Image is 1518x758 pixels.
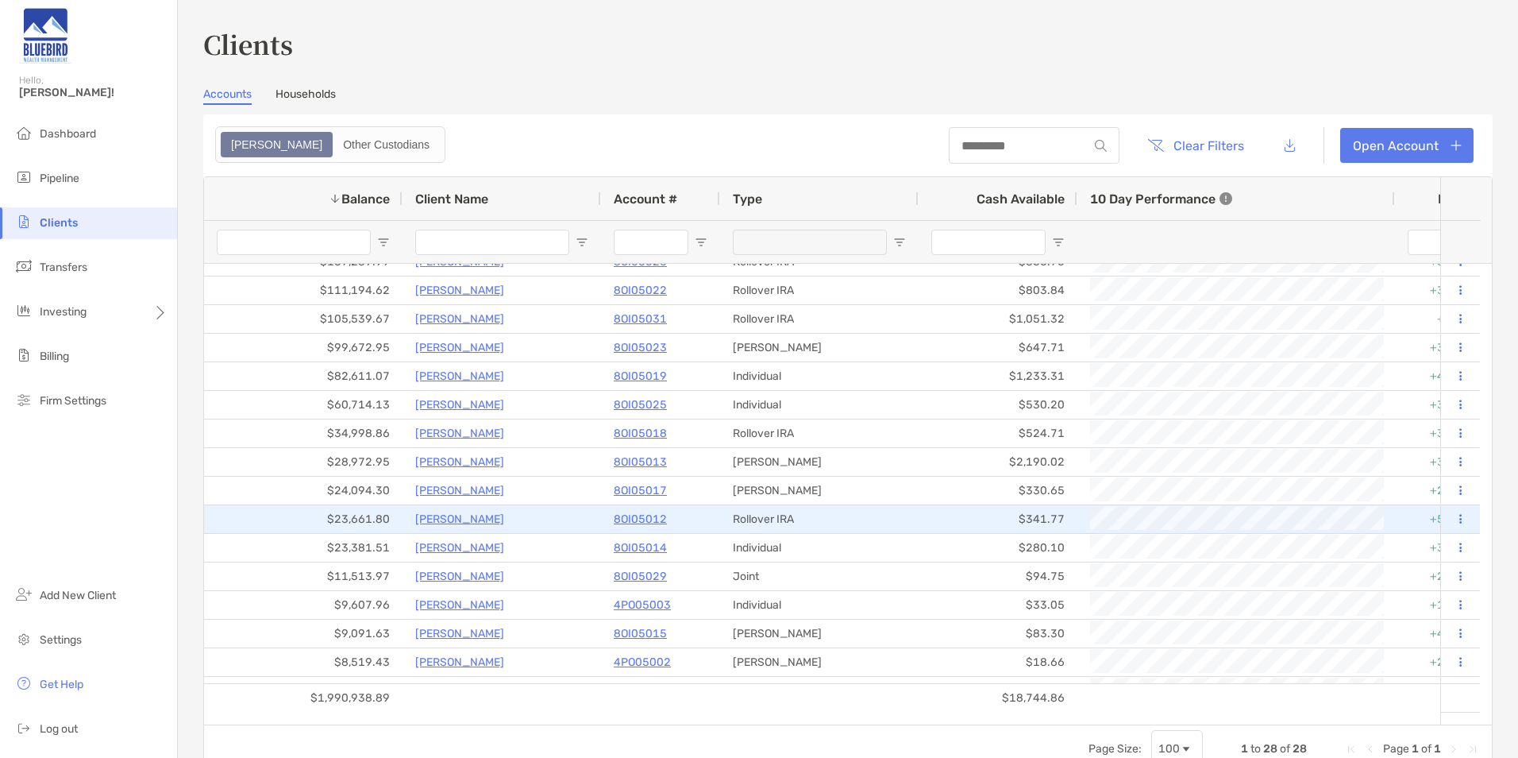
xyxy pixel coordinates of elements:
[415,423,504,443] a: [PERSON_NAME]
[415,338,504,358] p: [PERSON_NAME]
[415,230,569,255] input: Client Name Filter Input
[275,87,336,105] a: Households
[720,334,919,362] div: [PERSON_NAME]
[415,452,504,472] p: [PERSON_NAME]
[919,563,1077,590] div: $94.75
[720,563,919,590] div: Joint
[919,677,1077,705] div: $45.38
[1395,277,1490,304] div: +38.93%
[614,481,667,501] a: 8OI05017
[377,236,390,249] button: Open Filter Menu
[203,87,252,105] a: Accounts
[415,681,504,701] a: [PERSON_NAME]
[614,309,667,329] a: 8OI05031
[1250,742,1261,756] span: to
[40,722,78,736] span: Log out
[415,538,504,558] a: [PERSON_NAME]
[1395,448,1490,476] div: +35.35%
[720,420,919,447] div: Rollover IRA
[40,216,78,230] span: Clients
[614,423,667,443] a: 8OI05018
[1395,534,1490,562] div: +38.76%
[919,684,1077,712] div: $18,744.86
[19,86,168,99] span: [PERSON_NAME]!
[14,629,33,648] img: settings icon
[204,477,403,505] div: $24,094.30
[1263,742,1277,756] span: 28
[14,123,33,142] img: dashboard icon
[919,505,1077,533] div: $341.77
[14,257,33,276] img: transfers icon
[1421,742,1431,756] span: of
[1364,743,1377,756] div: Previous Page
[14,585,33,604] img: add_new_client icon
[1438,191,1478,207] div: ITD
[614,652,671,672] a: 4PO05002
[222,133,331,156] div: Zoe
[614,595,671,615] a: 4PO05003
[40,678,83,691] span: Get Help
[1395,391,1490,419] div: +34.50%
[415,309,504,329] a: [PERSON_NAME]
[720,534,919,562] div: Individual
[695,236,707,249] button: Open Filter Menu
[204,391,403,419] div: $60,714.13
[40,589,116,602] span: Add New Client
[415,395,504,415] p: [PERSON_NAME]
[1395,591,1490,619] div: +16.21%
[614,366,667,386] a: 8OI05019
[14,718,33,737] img: logout icon
[1135,128,1256,163] button: Clear Filters
[415,567,504,586] a: [PERSON_NAME]
[919,448,1077,476] div: $2,190.02
[1293,742,1307,756] span: 28
[1280,742,1290,756] span: of
[720,620,919,648] div: [PERSON_NAME]
[14,301,33,320] img: investing icon
[415,624,504,644] p: [PERSON_NAME]
[614,509,667,529] a: 8OI05012
[1345,743,1358,756] div: First Page
[919,648,1077,676] div: $18.66
[415,595,504,615] a: [PERSON_NAME]
[204,563,403,590] div: $11,513.97
[415,366,504,386] p: [PERSON_NAME]
[733,191,762,207] span: Type
[1095,140,1107,152] img: input icon
[576,236,588,249] button: Open Filter Menu
[614,280,667,300] a: 8OI05022
[204,505,403,533] div: $23,661.80
[720,591,919,619] div: Individual
[614,624,667,644] a: 8OI05015
[614,681,667,701] a: 8OI05016
[204,334,403,362] div: $99,672.95
[720,648,919,676] div: [PERSON_NAME]
[614,338,667,358] p: 8OI05023
[919,305,1077,333] div: $1,051.32
[40,261,87,274] span: Transfers
[204,534,403,562] div: $23,381.51
[204,420,403,447] div: $34,998.86
[720,391,919,419] div: Individual
[415,481,504,501] a: [PERSON_NAME]
[614,538,667,558] p: 8OI05014
[919,477,1077,505] div: $330.65
[1412,742,1419,756] span: 1
[334,133,438,156] div: Other Custodians
[919,277,1077,304] div: $803.84
[1340,128,1474,163] a: Open Account
[1158,742,1180,756] div: 100
[415,280,504,300] a: [PERSON_NAME]
[40,305,87,319] span: Investing
[40,127,96,141] span: Dashboard
[919,362,1077,390] div: $1,233.31
[1408,230,1458,255] input: ITD Filter Input
[893,236,906,249] button: Open Filter Menu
